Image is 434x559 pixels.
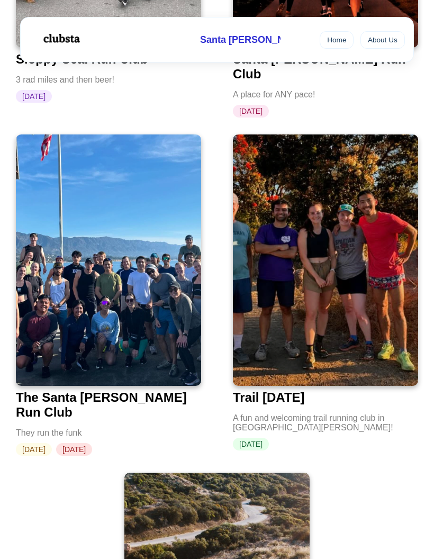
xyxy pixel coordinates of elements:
[16,443,52,456] span: [DATE]
[320,31,354,49] a: Home
[233,134,418,450] a: Trail TuesdayTrail [DATE]A fun and welcoming trail running club in [GEOGRAPHIC_DATA][PERSON_NAME]...
[16,424,201,438] div: They run the funk
[16,134,201,386] img: The Santa Barbara Run Club
[56,443,92,456] span: [DATE]
[16,390,197,420] div: The Santa [PERSON_NAME] Run Club
[16,71,201,85] div: 3 rad miles and then beer!
[360,31,405,49] a: About Us
[233,86,418,100] div: A place for ANY pace!
[233,438,269,450] span: [DATE]
[233,390,305,405] div: Trail [DATE]
[233,134,418,386] img: Trail Tuesday
[29,25,93,52] img: Logo
[233,105,269,118] span: [DATE]
[16,134,201,456] a: The Santa Barbara Run ClubThe Santa [PERSON_NAME] Run ClubThey run the funk[DATE][DATE]
[233,409,418,432] div: A fun and welcoming trail running club in [GEOGRAPHIC_DATA][PERSON_NAME]!
[200,34,309,46] span: Santa [PERSON_NAME]
[16,90,52,103] span: [DATE]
